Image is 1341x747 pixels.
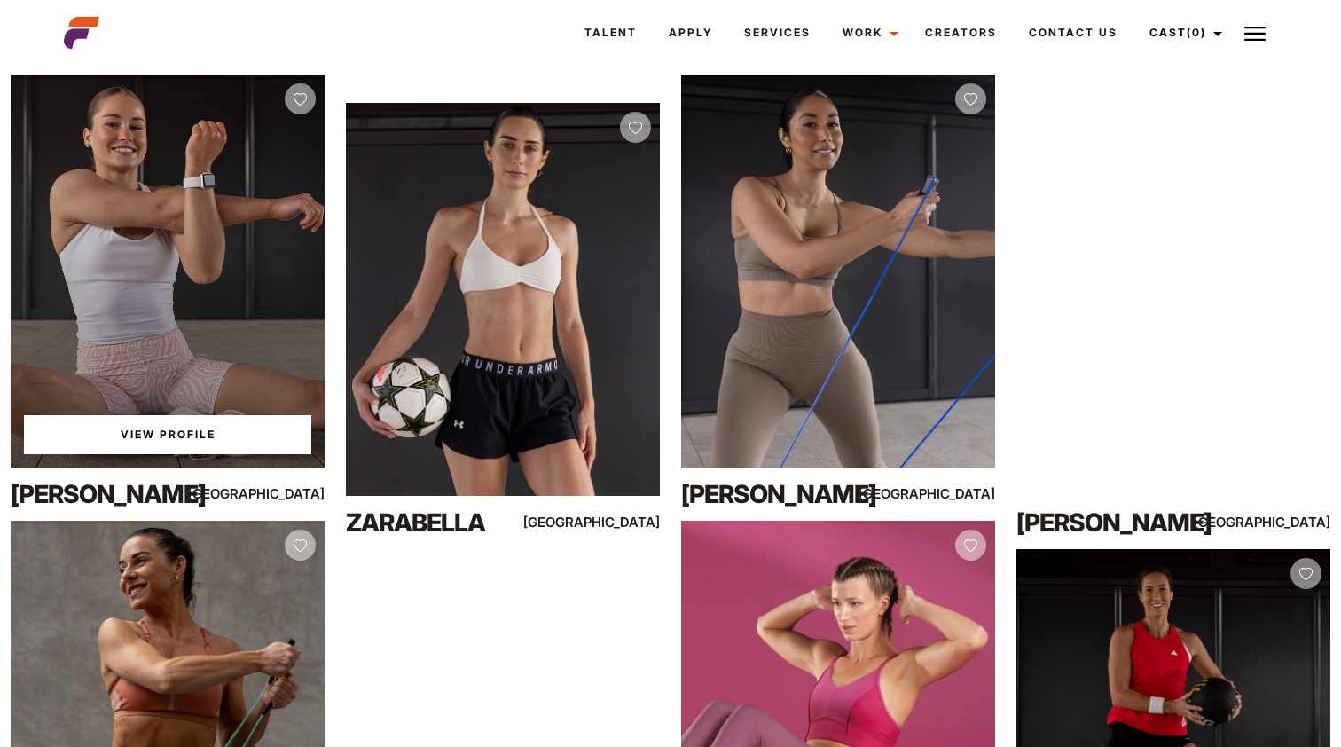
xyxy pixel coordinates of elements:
[1236,511,1330,533] div: [GEOGRAPHIC_DATA]
[346,505,534,540] div: Zarabella
[231,483,325,505] div: [GEOGRAPHIC_DATA]
[1133,9,1233,57] a: Cast(0)
[681,476,869,512] div: [PERSON_NAME]
[901,483,995,505] div: [GEOGRAPHIC_DATA]
[1244,23,1266,44] img: Burger icon
[827,9,909,57] a: Work
[569,9,653,57] a: Talent
[909,9,1013,57] a: Creators
[566,511,660,533] div: [GEOGRAPHIC_DATA]
[1187,26,1206,39] span: (0)
[24,415,311,454] a: View Mia Ja'sProfile
[653,9,728,57] a: Apply
[1013,9,1133,57] a: Contact Us
[728,9,827,57] a: Services
[64,15,99,51] img: cropped-aefm-brand-fav-22-square.png
[11,476,199,512] div: [PERSON_NAME]
[1016,505,1204,540] div: [PERSON_NAME]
